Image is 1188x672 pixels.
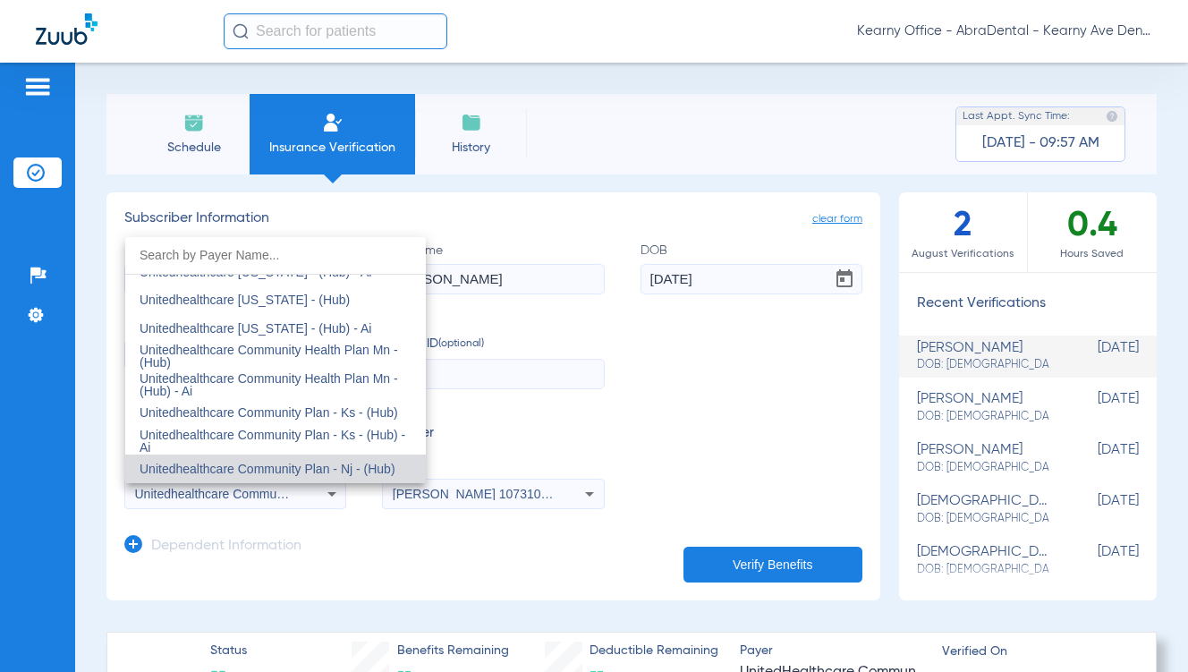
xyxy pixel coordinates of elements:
span: Unitedhealthcare [US_STATE] - (Hub) [140,293,350,307]
iframe: Chat Widget [1099,586,1188,672]
span: Unitedhealthcare [US_STATE] - (Hub) - Ai [140,321,371,336]
span: Unitedhealthcare Community Plan - Ks - (Hub) - Ai [140,428,405,455]
span: Unitedhealthcare Community Plan - Nj - (Hub) [140,462,395,476]
span: Unitedhealthcare Community Health Plan Mn - (Hub) - Ai [140,371,398,398]
input: dropdown search [125,237,426,274]
span: Unitedhealthcare Community Health Plan Mn - (Hub) [140,343,398,370]
span: Unitedhealthcare Community Plan - Ks - (Hub) [140,405,398,420]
